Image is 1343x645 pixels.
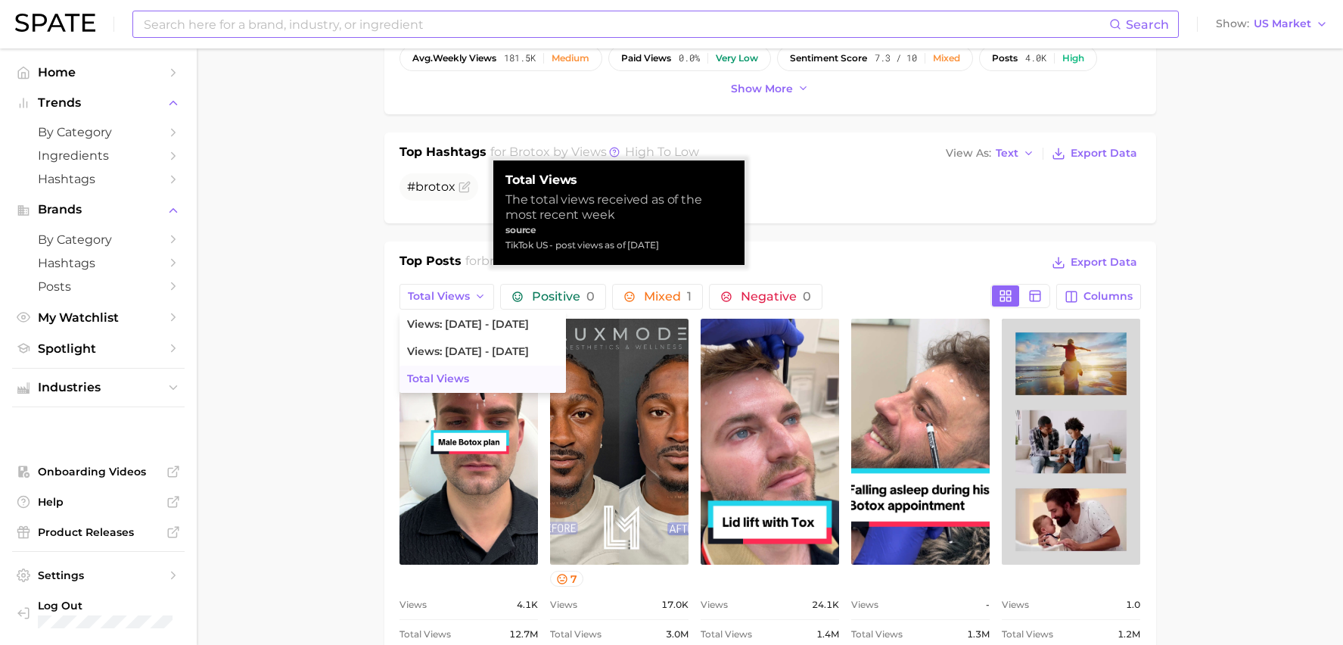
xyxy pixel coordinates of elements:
button: avg.weekly views181.5kMedium [399,45,602,71]
span: Total Views [851,625,903,643]
span: 17.0k [661,596,689,614]
span: Brands [38,203,159,217]
span: 4.1k [517,596,538,614]
span: by Category [38,232,159,247]
h2: for [465,252,521,275]
span: Views [399,596,427,614]
span: 1.3m [967,625,990,643]
div: Mixed [933,53,960,64]
span: by Category [38,125,159,139]
span: Columns [1083,290,1133,303]
a: by Category [12,228,185,251]
span: Total Views [701,625,752,643]
div: Medium [552,53,589,64]
span: high to low [625,145,699,159]
span: # [407,179,455,194]
div: Very low [716,53,758,64]
h2: for by Views [490,143,699,164]
span: Help [38,495,159,509]
span: 0 [586,289,595,304]
div: TikTok US - post views as of [DATE] [505,238,732,253]
span: Positive [532,291,595,303]
span: 1.0 [1126,596,1140,614]
button: Brands [12,198,185,221]
span: Show [1216,20,1249,28]
span: 1 [687,289,692,304]
span: Home [38,65,159,79]
button: Trends [12,92,185,114]
span: 3.0m [666,625,689,643]
a: Home [12,61,185,84]
span: 12.7m [509,625,538,643]
button: Total Views [399,284,495,310]
button: Show more [727,79,813,99]
span: - [986,596,990,614]
span: Product Releases [38,525,159,539]
span: Export Data [1071,147,1137,160]
span: Total Views [399,625,451,643]
a: Help [12,491,185,513]
a: Onboarding Videos [12,460,185,483]
a: Log out. Currently logged in with e-mail noelle.harris@loreal.com. [12,594,185,634]
button: Export Data [1048,252,1140,273]
span: weekly views [412,53,496,64]
span: My Watchlist [38,310,159,325]
span: sentiment score [790,53,867,64]
button: Flag as miscategorized or irrelevant [459,181,471,193]
span: 7.3 / 10 [875,53,917,64]
span: Total Views [1002,625,1053,643]
span: Trends [38,96,159,110]
span: US Market [1254,20,1311,28]
span: Ingredients [38,148,159,163]
a: Product Releases [12,521,185,544]
button: posts4.0kHigh [979,45,1097,71]
span: Search [1126,17,1169,32]
span: Views: [DATE] - [DATE] [407,345,529,358]
span: Views [701,596,728,614]
span: Total Views [407,372,469,385]
strong: source [505,224,536,235]
span: Hashtags [38,256,159,270]
abbr: average [412,52,433,64]
span: Spotlight [38,341,159,356]
span: brotox [415,179,455,194]
span: Industries [38,381,159,394]
span: Posts [38,279,159,294]
span: Total Views [408,290,470,303]
span: Text [996,149,1018,157]
button: Columns [1056,284,1140,310]
span: Negative [741,291,811,303]
input: Search here for a brand, industry, or ingredient [142,11,1109,37]
a: My Watchlist [12,306,185,329]
span: Views: [DATE] - [DATE] [407,318,529,331]
div: The total views received as of the most recent week [505,192,732,223]
span: 181.5k [504,53,536,64]
span: 1.4m [816,625,839,643]
h1: Top Posts [399,252,462,275]
span: View As [946,149,991,157]
span: Total Views [550,625,602,643]
span: Show more [731,83,793,95]
span: Settings [38,569,159,582]
span: brotox [509,145,550,159]
a: Settings [12,564,185,587]
button: Export Data [1048,143,1140,164]
a: by Category [12,120,185,144]
span: Export Data [1071,256,1137,269]
a: Hashtags [12,251,185,275]
h1: Top Hashtags [399,143,487,164]
button: ShowUS Market [1212,14,1332,34]
span: Hashtags [38,172,159,186]
span: Mixed [644,291,692,303]
span: Log Out [38,599,173,612]
a: Spotlight [12,337,185,360]
span: 0 [803,289,811,304]
div: High [1062,53,1084,64]
strong: Total Views [505,173,732,188]
a: Posts [12,275,185,298]
span: Views [550,596,577,614]
ul: Total Views [399,311,566,393]
span: 0.0% [679,53,700,64]
span: brotox [481,254,521,268]
span: Views [851,596,878,614]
